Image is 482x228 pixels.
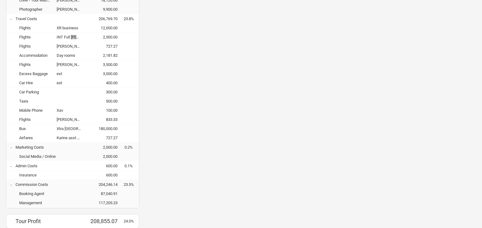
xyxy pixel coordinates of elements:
[16,145,87,150] div: Marketing Costs
[124,164,139,168] div: 0.1%
[87,117,124,122] div: 833.33
[87,7,124,12] div: 9,900.00
[87,182,124,187] div: 204,246.14
[16,26,57,30] div: Flights
[16,117,57,122] div: Flights
[6,16,16,22] div: -
[16,201,87,205] div: Management
[87,154,124,159] div: 2,000.00
[57,126,87,131] div: Xtra Spain
[87,108,124,113] div: 100.00
[124,16,139,21] div: 23.8%
[57,117,87,122] div: Jamie or Jesse
[16,164,87,168] div: Admin Costs
[87,81,124,85] div: 400.00
[87,53,124,58] div: 2,181.82
[87,26,124,30] div: 12,000.00
[16,191,87,196] div: Booking Agent
[87,62,124,67] div: 3,500.00
[87,71,124,76] div: 3,000.00
[16,182,87,187] div: Commission Costs
[124,219,139,223] div: 24.0%
[16,90,87,94] div: Car Parking
[87,44,124,49] div: 727.27
[16,7,57,12] div: Photographer
[87,218,124,224] div: 208,855.07
[87,126,124,131] div: 180,000.00
[87,99,124,103] div: 500.00
[57,53,87,58] div: Day rooms
[87,145,124,150] div: 2,000.00
[16,136,57,140] div: Airfares
[87,201,124,205] div: 117,205.23
[16,126,57,131] div: Bus
[16,218,87,224] div: Tour Profit
[124,145,139,150] div: 0.2%
[124,182,139,187] div: 23.5%
[16,71,57,76] div: Excess Baggage
[87,173,124,177] div: 600.00
[57,44,87,49] div: Guillaume
[16,16,87,21] div: Travel Costs
[87,35,124,39] div: 2,500.00
[16,81,57,85] div: Car Hire
[16,35,57,39] div: Flights
[87,136,124,140] div: 727.27
[87,191,124,196] div: 87,040.91
[16,99,87,103] div: Taxis
[57,81,87,85] div: est
[57,35,87,39] div: INT Full Paul, Jackson, MON,
[6,163,16,169] div: -
[6,182,16,188] div: -
[57,71,87,76] div: est
[57,62,87,67] div: Nathan
[16,108,57,113] div: Mobile Phone
[6,144,16,150] div: -
[87,16,124,21] div: 206,769.70
[57,108,87,113] div: Xav
[16,173,87,177] div: Insurance
[16,62,57,67] div: Flights
[16,154,87,159] div: Social Media / Online
[16,53,57,58] div: Accommodation
[87,164,124,168] div: 600.00
[87,90,124,94] div: 300.00
[57,7,87,12] div: Josh Hickie
[57,26,87,30] div: XR business
[16,44,57,49] div: Flights
[57,136,87,140] div: Karine asst TM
